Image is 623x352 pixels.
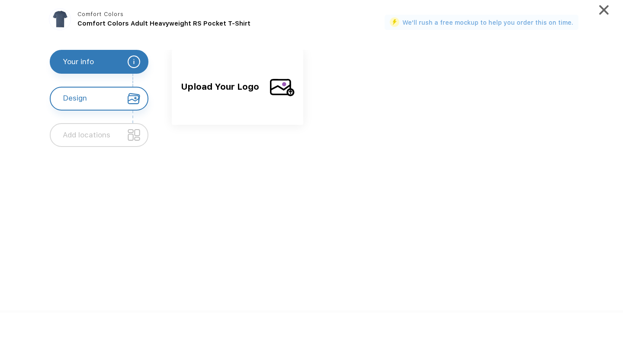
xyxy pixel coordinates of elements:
[599,5,609,15] img: cancel.svg
[128,55,140,68] img: your_info_white.svg
[390,17,399,27] img: flash_active_toggle.svg
[181,80,263,108] span: Upload Your Logo
[77,11,152,18] div: Comfort Colors
[51,10,69,28] img: 031592d2-52ec-4cf0-9b49-180206213908
[63,88,87,110] div: Design
[270,77,295,98] img: upload.svg
[402,19,573,26] label: We'll rush a free mockup to help you order this on time.
[77,20,250,27] span: Comfort Colors Adult Heavyweight RS Pocket T-Shirt
[63,51,94,73] div: Your info
[63,124,110,146] div: Add locations
[128,129,140,141] img: location_unselected.svg
[128,92,140,105] img: design_selected.svg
